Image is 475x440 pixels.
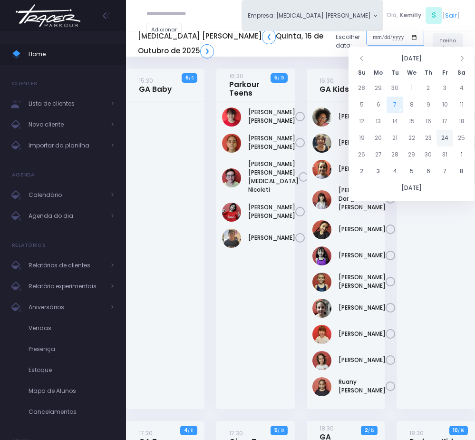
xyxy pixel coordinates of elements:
th: We [403,66,420,80]
span: Calendário [29,189,105,201]
td: 12 [353,113,370,130]
span: Cancelamentos [29,406,114,418]
td: 1 [453,147,470,163]
td: 2 [353,163,370,180]
a: [PERSON_NAME] [248,234,295,242]
a: 16:30Parkour Teens [229,71,279,98]
td: 15 [403,113,420,130]
strong: 5 [274,427,278,434]
strong: 4 [184,427,188,434]
td: 17 [436,113,453,130]
span: Mapa de Alunos [29,385,114,397]
td: 14 [387,113,403,130]
small: 18:30 [320,424,334,432]
td: 16 [420,113,436,130]
small: 16:30 [229,72,243,80]
th: Th [420,66,436,80]
span: Vendas [29,322,114,334]
img: Livia Baião Gomes [312,220,331,239]
span: Lista de clientes [29,98,105,110]
h4: Relatórios [12,236,46,255]
a: 15:30GA Baby [139,76,172,94]
a: [PERSON_NAME] [PERSON_NAME] [248,108,295,125]
a: [PERSON_NAME] [339,251,386,260]
small: / 11 [188,428,194,433]
td: 5 [353,97,370,113]
img: Anna Helena Roque Silva [222,108,241,127]
a: ❮ [262,29,276,44]
td: 20 [370,130,387,147]
small: / 10 [278,75,284,81]
td: 29 [370,80,387,97]
td: 4 [387,163,403,180]
div: Escolher data: [138,27,424,61]
td: 29 [403,147,420,163]
img: Heloisa Frederico Mota [312,134,331,153]
strong: 10 [453,427,458,434]
th: [DATE] [370,51,453,66]
td: 31 [436,147,453,163]
small: / 10 [278,428,284,433]
small: 16:30 [320,77,334,85]
td: 18 [453,113,470,130]
td: 8 [453,163,470,180]
span: Relatório experimentais [29,280,105,293]
img: Larissa Teodoro Dangebel de Oliveira [312,190,331,209]
span: Agenda do dia [29,210,105,222]
img: Nina Diniz Scatena Alves [312,351,331,370]
td: 21 [387,130,403,147]
td: 22 [403,130,420,147]
span: Novo cliente [29,118,105,131]
a: [PERSON_NAME] Dangebel [PERSON_NAME] [339,186,386,212]
strong: 2 [365,427,368,434]
small: / 12 [368,428,374,433]
td: 19 [353,130,370,147]
a: Adicionar [146,23,182,37]
span: Aniversários [29,301,105,313]
a: 16:30GA Kids [320,76,349,94]
img: João Vitor Fontan Nicoleti [222,168,241,187]
img: Mariana Garzuzi Palma [312,299,331,318]
td: 1 [403,80,420,97]
strong: 6 [185,74,189,81]
small: / 16 [458,428,464,433]
img: Ruany Liz Franco Delgado [312,377,331,396]
td: 26 [353,147,370,163]
td: 11 [453,97,470,113]
td: 13 [370,113,387,130]
small: 15:30 [139,77,153,85]
th: [DATE] [353,180,470,196]
span: Kemilly [399,11,421,20]
img: Lucas figueiredo guedes [222,229,241,248]
td: 10 [436,97,453,113]
th: Mo [370,66,387,80]
th: Su [353,66,370,80]
span: S [426,7,442,24]
a: [PERSON_NAME] [339,303,386,312]
td: 25 [453,130,470,147]
strong: 5 [274,74,278,81]
td: 24 [436,130,453,147]
td: 6 [420,163,436,180]
img: Anna Júlia Roque Silva [222,134,241,153]
a: [PERSON_NAME] [339,165,386,173]
td: 28 [353,80,370,97]
small: 18:30 [409,429,424,437]
img: Mariana Namie Takatsuki Momesso [312,325,331,344]
a: [PERSON_NAME] [PERSON_NAME] [248,203,295,220]
small: 17:30 [139,429,153,437]
td: 30 [420,147,436,163]
th: Tu [387,66,403,80]
small: 17:30 [229,429,243,437]
h4: Clientes [12,74,37,93]
td: 30 [387,80,403,97]
small: / 6 [189,75,194,81]
a: Ruany [PERSON_NAME] [339,378,386,395]
td: 23 [420,130,436,147]
td: 7 [387,97,403,113]
img: Lara Prado Pfefer [312,160,331,179]
td: 3 [370,163,387,180]
a: [PERSON_NAME] [339,225,386,234]
td: 6 [370,97,387,113]
img: Giulia Coelho Mariano [312,108,331,127]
